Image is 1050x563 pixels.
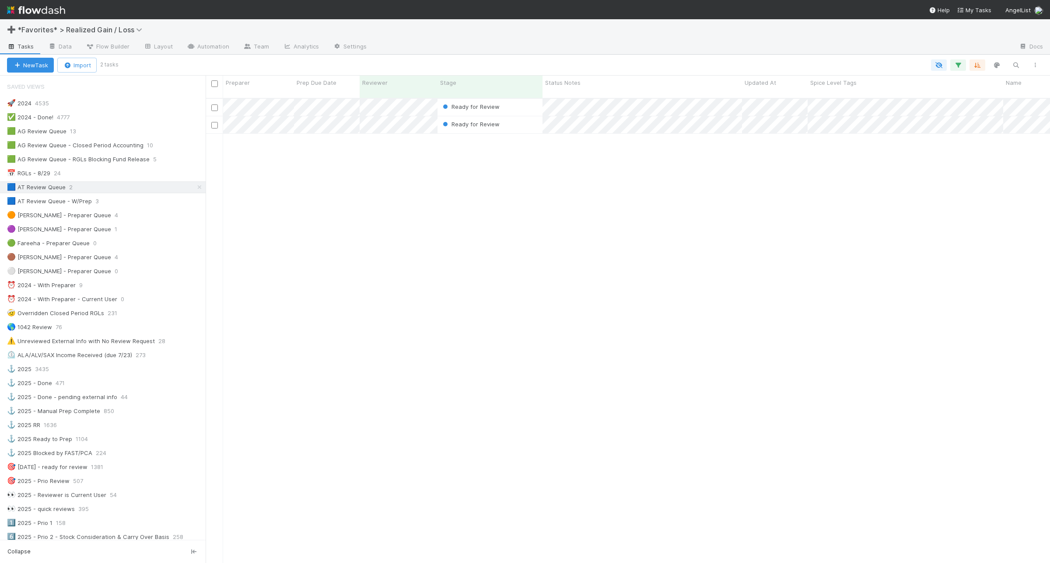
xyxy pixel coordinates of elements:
[7,197,16,205] span: 🟦
[96,448,115,459] span: 224
[7,58,54,73] button: NewTask
[276,40,326,54] a: Analytics
[7,267,16,275] span: ⚪
[929,6,950,14] div: Help
[236,40,276,54] a: Team
[441,121,500,128] span: Ready for Review
[7,379,16,386] span: ⚓
[957,7,991,14] span: My Tasks
[7,3,65,17] img: logo-inverted-e16ddd16eac7371096b0.svg
[7,504,75,514] div: 2025 - quick reviews
[7,99,16,107] span: 🚀
[7,491,16,498] span: 👀
[7,350,132,361] div: ALA/ALV/SAX Income Received (due 7/23)
[7,252,111,263] div: [PERSON_NAME] - Preparer Queue
[147,140,162,151] span: 10
[86,42,129,51] span: Flow Builder
[115,210,127,221] span: 4
[7,463,16,470] span: 🎯
[7,407,16,414] span: ⚓
[56,518,74,528] span: 158
[54,168,70,179] span: 24
[7,112,53,123] div: 2024 - Done!
[7,448,92,459] div: 2025 Blocked by FAST/PCA
[7,462,87,473] div: [DATE] - ready for review
[7,365,16,372] span: ⚓
[7,336,155,347] div: Unreviewed External Info with No Review Request
[7,295,16,302] span: ⏰
[1005,7,1031,14] span: AngelList
[441,102,500,111] div: Ready for Review
[7,477,16,484] span: 🎯
[7,505,16,512] span: 👀
[7,196,92,207] div: AT Review Queue - W/Prep
[7,308,104,319] div: Overridden Closed Period RGLs
[7,532,169,542] div: 2025 - Prio 2 - Stock Consideration & Carry Over Basis
[100,61,119,69] small: 2 tasks
[73,476,92,487] span: 507
[153,154,165,165] span: 5
[441,103,500,110] span: Ready for Review
[44,420,66,431] span: 1636
[7,113,16,121] span: ✅
[7,26,16,33] span: ➕
[7,42,34,51] span: Tasks
[7,280,76,291] div: 2024 - With Preparer
[180,40,236,54] a: Automation
[70,126,85,137] span: 13
[121,392,136,403] span: 44
[7,294,117,305] div: 2024 - With Preparer - Current User
[158,336,174,347] span: 28
[115,252,127,263] span: 4
[136,350,154,361] span: 273
[7,421,16,428] span: ⚓
[93,238,105,249] span: 0
[362,78,388,87] span: Reviewer
[56,322,71,333] span: 76
[7,169,16,177] span: 📅
[7,281,16,288] span: ⏰
[7,225,16,233] span: 🟣
[79,280,91,291] span: 9
[226,78,250,87] span: Preparer
[7,98,31,109] div: 2024
[115,224,126,235] span: 1
[7,393,16,400] span: ⚓
[57,112,78,123] span: 4777
[7,210,111,221] div: [PERSON_NAME] - Preparer Queue
[7,253,16,261] span: 🟤
[173,532,192,542] span: 258
[95,196,108,207] span: 3
[78,504,98,514] span: 395
[69,182,81,193] span: 2
[7,435,16,442] span: ⚓
[7,154,150,165] div: AG Review Queue - RGLs Blocking Fund Release
[7,78,45,95] span: Saved Views
[441,120,500,129] div: Ready for Review
[7,182,66,193] div: AT Review Queue
[41,40,79,54] a: Data
[7,126,66,137] div: AG Review Queue
[35,98,58,109] span: 4535
[545,78,581,87] span: Status Notes
[104,406,123,417] span: 850
[7,141,16,149] span: 🟩
[211,104,218,111] input: Toggle Row Selected
[440,78,456,87] span: Stage
[7,434,72,445] div: 2025 Ready to Prep
[7,364,31,375] div: 2025
[7,533,16,540] span: 6️⃣
[1006,78,1022,87] span: Name
[7,309,16,316] span: 🤕
[7,155,16,163] span: 🟩
[7,323,16,330] span: 🌎
[121,294,133,305] span: 0
[7,518,52,528] div: 2025 - Prio 1
[108,308,126,319] span: 231
[7,476,70,487] div: 2025 - Prio Review
[7,266,111,277] div: [PERSON_NAME] - Preparer Queue
[211,80,218,87] input: Toggle All Rows Selected
[7,490,106,500] div: 2025 - Reviewer is Current User
[297,78,336,87] span: Prep Due Date
[76,434,97,445] span: 1104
